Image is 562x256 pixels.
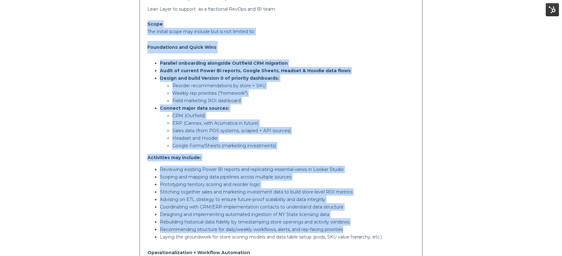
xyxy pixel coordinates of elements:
p: Coordinating with CRM/ERP implementation contacts to understand data structure [160,203,415,211]
strong: Operationalization + Workflow Automation [147,250,250,255]
strong: Activities may include: [147,155,201,160]
strong: Scope [147,21,163,27]
p: ERP (Cannex, with Acumatica in future) [172,119,415,127]
p: Sales data (from POS systems, scraped + API sources) [172,127,415,134]
img: HubSpot Tools Menu Toggle [546,3,559,16]
p: Google Forms/Sheets (marketing investments) [172,142,415,149]
p: Advising on ETL strategy to ensure future-proof scalability and data integrity [160,196,415,203]
strong: Foundations and Quick Wins [147,44,216,50]
strong: Design and build Version 0 of priority dashboards: [160,75,279,81]
p: Laying the groundwork for store scoring models and data table setup (pods, SKU value hierarchy, e... [160,233,415,241]
p: The initial scope may include but is not limited to: [147,28,415,35]
p: Field marketing ROI dashboard [172,97,415,104]
p: Recommending structure for daily/weekly workflows, alerts, and rep-facing priorities [160,226,415,233]
strong: Parallel onboarding alongside Outfield CRM migration [160,60,288,66]
p: Weekly rep priorities ("homework") [172,89,415,97]
p: Headset and Hoodie [172,134,415,142]
p: CRM (Outfield) [172,112,415,119]
p: Scoping and mapping data pipelines across multiple sources [160,173,415,181]
p: Prototyping territory scoring and reorder logic [160,181,415,188]
p: Stitching together sales and marketing investment data to build store-level ROI metrics [160,188,415,196]
p: Designing and implementing automated ingestion of NY State licensing data [160,211,415,218]
strong: Audit of current Power BI reports, Google Sheets, Headset & Hoodie data flows [160,68,351,73]
p: Rebuilding historical data fidelity by timestamping store openings and activity windows [160,218,415,226]
p: Reorder recommendations by store + SKU [172,82,415,89]
p: Reviewing existing Power BI reports and replicating essential views in Looker Studio [160,166,415,173]
strong: Connect major data sources: [160,105,229,111]
p: Lean Layer to support as a fractional RevOps and BI team. [147,5,415,13]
